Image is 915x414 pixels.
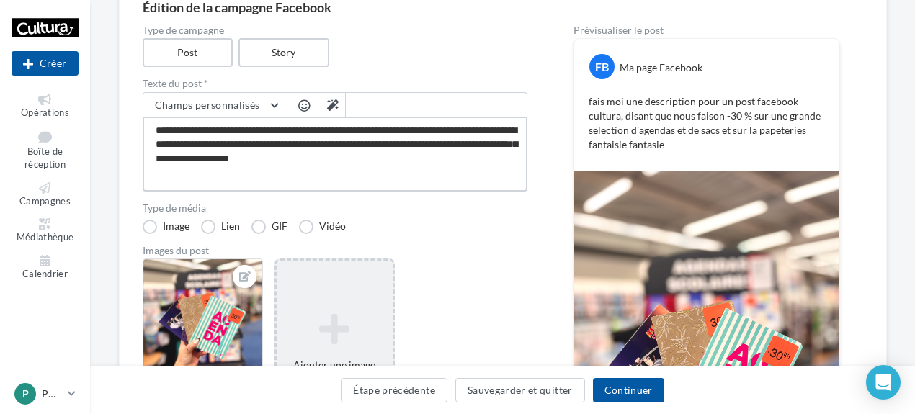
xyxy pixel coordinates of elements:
[455,378,585,402] button: Sauvegarder et quitter
[143,25,527,35] label: Type de campagne
[341,378,447,402] button: Étape précédente
[155,99,260,111] span: Champs personnalisés
[143,1,863,14] div: Édition de la campagne Facebook
[12,91,79,122] a: Opérations
[143,203,527,213] label: Type de média
[589,54,615,79] div: FB
[620,60,702,75] div: Ma page Facebook
[21,107,69,118] span: Opérations
[12,51,79,76] div: Nouvelle campagne
[143,220,189,234] label: Image
[12,380,79,408] a: P PUBLIER
[24,145,66,171] span: Boîte de réception
[143,78,527,89] label: Texte du post *
[593,378,664,402] button: Continuer
[589,94,825,152] p: fais moi une description pour un post facebook cultura, disant que nous faison -30 % sur une gran...
[866,365,901,400] div: Open Intercom Messenger
[42,387,62,401] p: PUBLIER
[143,246,527,256] div: Images du post
[22,387,29,401] span: P
[573,25,840,35] div: Prévisualiser le post
[17,232,74,243] span: Médiathèque
[22,268,68,279] span: Calendrier
[12,252,79,283] a: Calendrier
[12,179,79,210] a: Campagnes
[12,127,79,174] a: Boîte de réception
[238,38,329,67] label: Story
[143,38,233,67] label: Post
[251,220,287,234] label: GIF
[143,93,287,117] button: Champs personnalisés
[19,195,71,207] span: Campagnes
[12,215,79,246] a: Médiathèque
[12,51,79,76] button: Créer
[201,220,240,234] label: Lien
[299,220,346,234] label: Vidéo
